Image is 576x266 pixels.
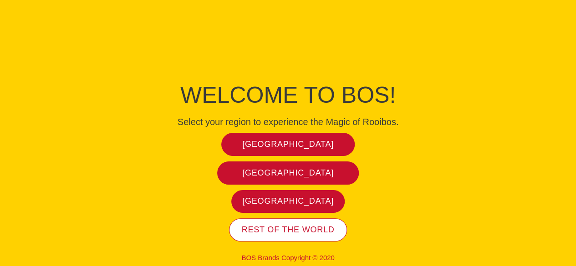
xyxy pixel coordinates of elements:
a: [GEOGRAPHIC_DATA] [221,133,355,156]
h4: Select your region to experience the Magic of Rooibos. [83,116,493,127]
span: [GEOGRAPHIC_DATA] [242,139,334,150]
a: [GEOGRAPHIC_DATA] [217,161,359,185]
span: [GEOGRAPHIC_DATA] [242,196,334,206]
p: BOS Brands Copyright © 2020 [83,254,493,262]
h1: Welcome to BOS! [83,79,493,111]
span: [GEOGRAPHIC_DATA] [242,168,334,178]
img: Bos Brands [254,1,322,69]
a: [GEOGRAPHIC_DATA] [231,190,345,213]
a: Rest of the world [229,218,347,241]
span: Rest of the world [242,225,335,235]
